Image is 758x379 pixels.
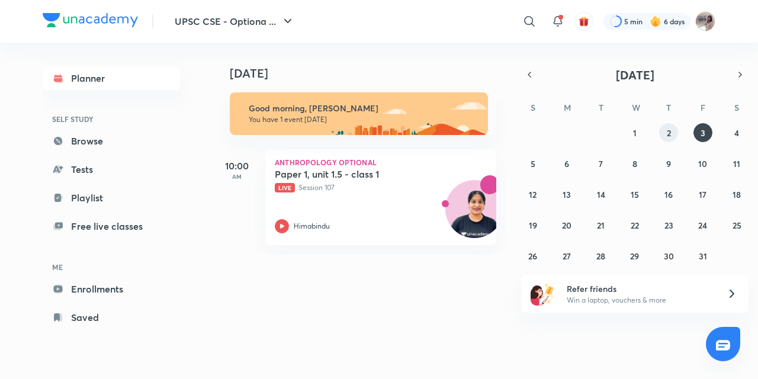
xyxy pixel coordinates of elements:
button: October 3, 2025 [693,123,712,142]
h4: [DATE] [230,66,508,81]
h6: Refer friends [567,282,712,295]
abbr: October 23, 2025 [664,220,673,231]
abbr: October 11, 2025 [733,158,740,169]
abbr: October 9, 2025 [666,158,671,169]
a: Company Logo [43,13,138,30]
abbr: October 8, 2025 [632,158,637,169]
p: Session 107 [275,182,461,193]
abbr: October 15, 2025 [631,189,639,200]
abbr: October 20, 2025 [562,220,571,231]
span: Live [275,183,295,192]
button: October 14, 2025 [592,185,611,204]
img: morning [230,92,488,135]
button: October 8, 2025 [625,154,644,173]
h5: Paper 1, unit 1.5 - class 1 [275,168,422,180]
abbr: October 3, 2025 [701,127,705,139]
abbr: October 7, 2025 [599,158,603,169]
abbr: Sunday [531,102,535,113]
button: October 4, 2025 [727,123,746,142]
abbr: October 2, 2025 [667,127,671,139]
h6: SELF STUDY [43,109,180,129]
button: October 18, 2025 [727,185,746,204]
a: Enrollments [43,277,180,301]
button: October 15, 2025 [625,185,644,204]
h5: 10:00 [213,159,261,173]
abbr: Wednesday [632,102,640,113]
p: Win a laptop, vouchers & more [567,295,712,306]
button: UPSC CSE - Optiona ... [168,9,302,33]
h6: ME [43,257,180,277]
button: October 13, 2025 [557,185,576,204]
abbr: Monday [564,102,571,113]
abbr: October 5, 2025 [531,158,535,169]
button: October 9, 2025 [659,154,678,173]
p: Himabindu [294,221,330,232]
button: [DATE] [538,66,732,83]
abbr: October 29, 2025 [630,250,639,262]
abbr: October 1, 2025 [633,127,637,139]
img: streak [650,15,661,27]
button: October 20, 2025 [557,216,576,235]
abbr: October 24, 2025 [698,220,707,231]
a: Browse [43,129,180,153]
button: October 24, 2025 [693,216,712,235]
img: avatar [579,16,589,27]
p: AM [213,173,261,180]
button: October 7, 2025 [592,154,611,173]
abbr: October 27, 2025 [563,250,571,262]
abbr: October 21, 2025 [597,220,605,231]
img: Subhashree Rout [695,11,715,31]
button: October 29, 2025 [625,246,644,265]
button: October 2, 2025 [659,123,678,142]
abbr: October 17, 2025 [699,189,706,200]
button: October 5, 2025 [523,154,542,173]
abbr: October 10, 2025 [698,158,707,169]
abbr: October 4, 2025 [734,127,739,139]
a: Saved [43,306,180,329]
button: October 16, 2025 [659,185,678,204]
abbr: October 30, 2025 [664,250,674,262]
abbr: October 12, 2025 [529,189,537,200]
abbr: October 6, 2025 [564,158,569,169]
abbr: Tuesday [599,102,603,113]
abbr: October 22, 2025 [631,220,639,231]
img: referral [531,282,554,306]
button: October 26, 2025 [523,246,542,265]
abbr: October 13, 2025 [563,189,571,200]
img: Company Logo [43,13,138,27]
button: October 10, 2025 [693,154,712,173]
button: October 11, 2025 [727,154,746,173]
button: October 1, 2025 [625,123,644,142]
a: Tests [43,158,180,181]
abbr: Thursday [666,102,671,113]
span: [DATE] [616,67,654,83]
button: October 28, 2025 [592,246,611,265]
p: Anthropology Optional [275,159,487,166]
button: October 6, 2025 [557,154,576,173]
button: October 25, 2025 [727,216,746,235]
button: October 30, 2025 [659,246,678,265]
abbr: October 31, 2025 [699,250,707,262]
abbr: Friday [701,102,705,113]
abbr: October 19, 2025 [529,220,537,231]
abbr: October 18, 2025 [733,189,741,200]
a: Planner [43,66,180,90]
abbr: October 25, 2025 [733,220,741,231]
img: Avatar [446,187,503,243]
button: avatar [574,12,593,31]
h6: Good morning, [PERSON_NAME] [249,103,477,114]
abbr: Saturday [734,102,739,113]
p: You have 1 event [DATE] [249,115,477,124]
button: October 21, 2025 [592,216,611,235]
a: Free live classes [43,214,180,238]
abbr: October 26, 2025 [528,250,537,262]
a: Playlist [43,186,180,210]
button: October 23, 2025 [659,216,678,235]
button: October 22, 2025 [625,216,644,235]
button: October 31, 2025 [693,246,712,265]
abbr: October 16, 2025 [664,189,673,200]
button: October 12, 2025 [523,185,542,204]
button: October 19, 2025 [523,216,542,235]
button: October 17, 2025 [693,185,712,204]
button: October 27, 2025 [557,246,576,265]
